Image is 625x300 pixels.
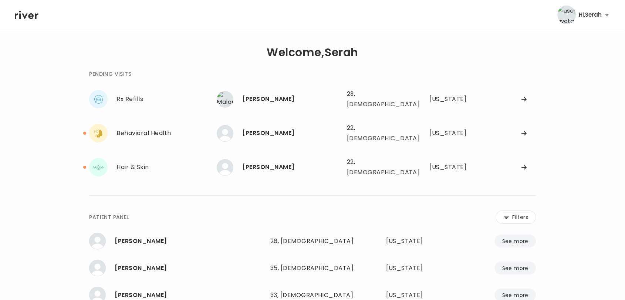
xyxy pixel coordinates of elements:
[347,89,406,109] div: 23, [DEMOGRAPHIC_DATA]
[557,6,576,24] img: user avatar
[429,128,471,138] div: Georgia
[217,159,233,176] img: GABRIEL CULP
[116,94,217,104] div: Rx Refills
[494,262,536,274] button: See more
[242,128,341,138] div: Natali Taylor
[270,263,355,273] div: 35, [DEMOGRAPHIC_DATA]
[579,10,602,20] span: Hi, Serah
[347,123,406,144] div: 22, [DEMOGRAPHIC_DATA]
[89,70,131,78] div: PENDING VISITS
[267,47,358,58] h1: Welcome, Serah
[89,260,106,276] img: Margo Gonzalez
[496,210,536,224] button: Filters
[115,236,264,246] div: Taylor Stewart
[116,162,217,172] div: Hair & Skin
[347,157,406,178] div: 22, [DEMOGRAPHIC_DATA]
[89,213,129,222] div: PATIENT PANEL
[242,162,341,172] div: GABRIEL CULP
[115,263,264,273] div: Margo Gonzalez
[557,6,610,24] button: user avatarHi,Serah
[217,91,233,108] img: Malory Raines
[429,162,471,172] div: Missouri
[386,236,445,246] div: Texas
[242,94,341,104] div: Malory Raines
[429,94,471,104] div: Tennessee
[494,235,536,247] button: See more
[270,236,355,246] div: 26, [DEMOGRAPHIC_DATA]
[89,233,106,249] img: Taylor Stewart
[217,125,233,142] img: Natali Taylor
[116,128,217,138] div: Behavioral Health
[386,263,445,273] div: Texas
